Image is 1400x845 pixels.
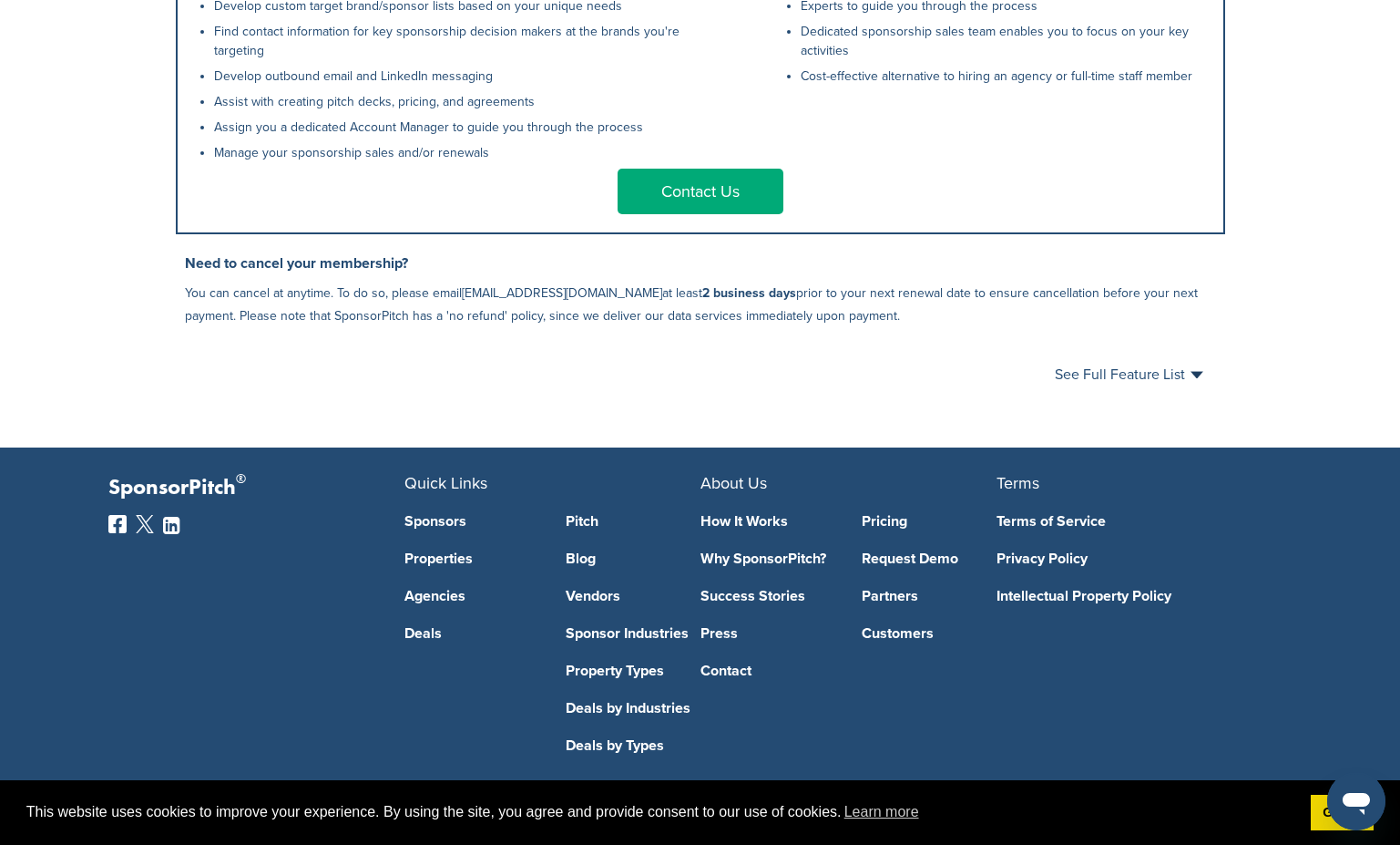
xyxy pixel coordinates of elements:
li: Assist with creating pitch decks, pricing, and agreements [214,92,691,111]
a: Deals by Industries [566,701,700,716]
a: learn more about cookies [842,799,922,826]
a: Agencies [404,589,539,603]
a: Sponsors [404,514,539,529]
a: Vendors [566,589,700,603]
a: Properties [404,551,539,566]
a: Deals by Types [566,738,700,753]
a: Privacy Policy [996,551,1265,566]
li: Develop outbound email and LinkedIn messaging [214,67,691,86]
b: 2 business days [702,285,796,301]
a: Why SponsorPitch? [700,551,835,566]
li: Cost-effective alternative to hiring an agency or full-time staff member [801,67,1205,86]
a: Press [700,626,835,641]
a: Pitch [566,514,700,529]
h3: Need to cancel your membership? [185,252,1225,274]
span: ® [236,468,246,490]
a: How It Works [700,514,835,529]
span: About Us [700,473,767,493]
a: Terms of Service [996,514,1265,529]
img: Twitter [136,515,154,533]
p: You can cancel at anytime. To do so, please email at least prior to your next renewal date to ens... [185,282,1225,327]
li: Manage your sponsorship sales and/or renewals [214,143,691,162]
a: See Full Feature List [1055,367,1203,382]
a: Contact Us [618,169,783,214]
li: Find contact information for key sponsorship decision makers at the brands you're targeting [214,22,691,60]
a: Success Stories [700,589,835,603]
span: Quick Links [404,473,487,493]
a: dismiss cookie message [1311,795,1374,831]
a: Deals [404,626,539,641]
a: Property Types [566,664,700,678]
li: Dedicated sponsorship sales team enables you to focus on your key activities [801,22,1205,60]
span: Terms [996,473,1039,493]
img: Facebook [108,515,127,533]
li: Assign you a dedicated Account Manager to guide you through the process [214,118,691,137]
a: Request Demo [862,551,996,566]
a: Customers [862,626,996,641]
a: Blog [566,551,700,566]
a: Contact [700,664,835,678]
p: SponsorPitch [108,475,404,501]
a: [EMAIL_ADDRESS][DOMAIN_NAME] [462,285,662,301]
span: This website uses cookies to improve your experience. By using the site, you agree and provide co... [26,799,1296,826]
iframe: Button to launch messaging window [1327,772,1385,830]
a: Sponsor Industries [566,626,700,641]
a: Intellectual Property Policy [996,589,1265,603]
a: Partners [862,589,996,603]
a: Pricing [862,514,996,529]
